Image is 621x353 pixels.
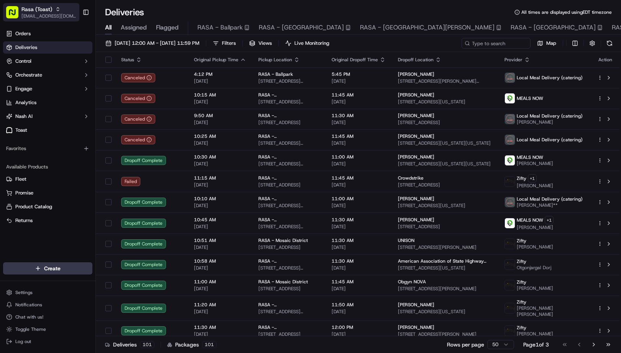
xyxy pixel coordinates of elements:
[15,127,27,134] span: Toast
[332,279,386,285] span: 11:45 AM
[258,331,319,337] span: [STREET_ADDRESS]
[65,112,71,118] div: 💻
[194,119,246,126] span: [DATE]
[332,224,386,230] span: [DATE]
[3,28,92,40] a: Orders
[26,73,126,81] div: Start new chat
[15,44,37,51] span: Deliveries
[332,237,386,244] span: 11:30 AM
[398,309,492,315] span: [STREET_ADDRESS][US_STATE]
[6,190,89,196] a: Promise
[3,214,92,227] button: Returns
[398,331,492,337] span: [STREET_ADDRESS][PERSON_NAME]
[3,124,92,136] a: Toast
[505,155,515,165] img: melas_now_logo.png
[54,129,93,136] a: Powered byPylon
[194,286,246,292] span: [DATE]
[194,99,246,105] span: [DATE]
[194,133,246,139] span: 10:25 AM
[332,119,386,126] span: [DATE]
[521,9,612,15] span: All times are displayed using EDT timezone
[194,140,246,146] span: [DATE]
[398,279,426,285] span: Obgyn NOVA
[258,92,319,98] span: RASA - [GEOGRAPHIC_DATA][PERSON_NAME]
[332,309,386,315] span: [DATE]
[398,119,492,126] span: [STREET_ADDRESS]
[6,203,89,210] a: Product Catalog
[398,161,492,167] span: [STREET_ADDRESS][US_STATE][US_STATE]
[505,280,515,290] img: zifty-logo-trans-sq.png
[20,49,138,57] input: Got a question? Start typing here...
[121,73,155,82] button: Canceled
[517,224,554,230] span: [PERSON_NAME]
[121,94,155,103] div: Canceled
[332,154,386,160] span: 11:00 AM
[398,258,492,264] span: American Association of State Highway and Transportation Officials (AASHTO)
[258,140,319,146] span: [STREET_ADDRESS][US_STATE]
[121,135,155,144] button: Canceled
[15,176,26,183] span: Fleet
[105,341,154,348] div: Deliveries
[194,113,246,119] span: 9:50 AM
[462,38,531,49] input: Type to search
[6,176,89,183] a: Fleet
[194,237,246,244] span: 10:51 AM
[517,113,583,119] span: Local Meal Delivery (catering)
[528,174,537,183] button: +1
[523,341,549,348] div: Page 1 of 3
[3,324,92,335] button: Toggle Theme
[258,265,319,271] span: [STREET_ADDRESS][US_STATE]
[246,38,275,49] button: Views
[194,182,246,188] span: [DATE]
[15,99,36,106] span: Analytics
[209,38,239,49] button: Filters
[6,127,12,133] img: Toast logo
[517,196,583,202] span: Local Meal Delivery (catering)
[258,309,319,315] span: [STREET_ADDRESS][US_STATE]
[332,161,386,167] span: [DATE]
[517,258,526,265] span: Zifty
[258,57,292,63] span: Pickup Location
[332,217,386,223] span: 11:30 AM
[194,309,246,315] span: [DATE]
[3,201,92,213] button: Product Catalog
[167,341,217,348] div: Packages
[194,57,238,63] span: Original Pickup Time
[332,244,386,250] span: [DATE]
[105,6,144,18] h1: Deliveries
[202,341,217,348] div: 101
[258,119,319,126] span: [STREET_ADDRESS]
[258,71,293,77] span: RASA - Ballpark
[258,279,308,285] span: RASA - Mosaic District
[517,95,543,101] span: MEALS NOW
[194,217,246,223] span: 10:45 AM
[546,40,556,47] span: Map
[3,69,92,81] button: Orchestrate
[398,324,434,330] span: [PERSON_NAME]
[15,302,42,308] span: Notifications
[194,71,246,77] span: 4:12 PM
[130,75,140,85] button: Start new chat
[258,196,319,202] span: RASA - [GEOGRAPHIC_DATA][PERSON_NAME]
[3,187,92,199] button: Promise
[332,196,386,202] span: 11:00 AM
[194,258,246,264] span: 10:58 AM
[398,133,434,139] span: [PERSON_NAME]
[3,142,92,155] div: Favorites
[332,203,386,209] span: [DATE]
[5,108,62,122] a: 📗Knowledge Base
[517,244,553,250] span: [PERSON_NAME]
[3,287,92,298] button: Settings
[545,216,554,224] button: +1
[398,217,434,223] span: [PERSON_NAME]
[517,175,526,181] span: Zifty
[15,203,52,210] span: Product Catalog
[194,265,246,271] span: [DATE]
[259,23,344,32] span: RASA - [GEOGRAPHIC_DATA]
[3,262,92,275] button: Create
[517,265,551,271] span: Otgonjargal Dorj
[258,203,319,209] span: [STREET_ADDRESS][US_STATE]
[398,224,492,230] span: [STREET_ADDRESS]
[505,239,515,249] img: zifty-logo-trans-sq.png
[332,286,386,292] span: [DATE]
